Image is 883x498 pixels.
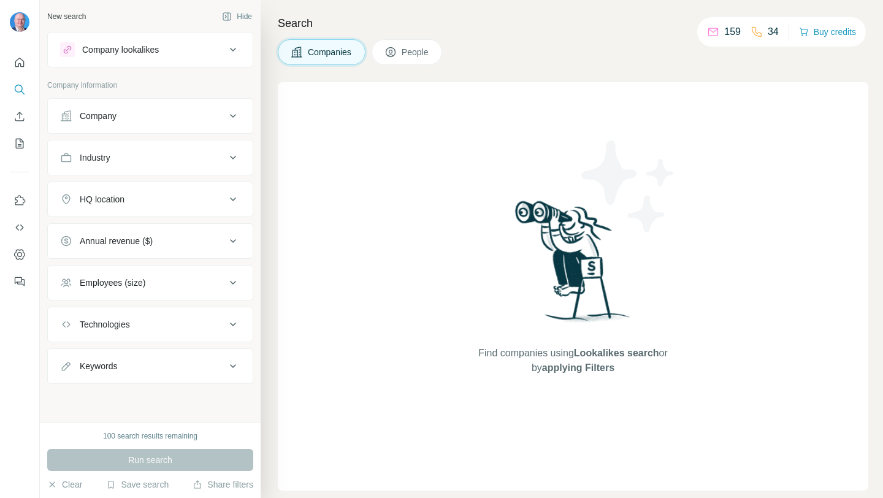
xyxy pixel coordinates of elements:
button: Search [10,79,29,101]
button: Buy credits [799,23,856,40]
div: Industry [80,151,110,164]
p: 34 [768,25,779,39]
div: Technologies [80,318,130,331]
button: HQ location [48,185,253,214]
div: HQ location [80,193,124,205]
button: Quick start [10,52,29,74]
button: Employees (size) [48,268,253,297]
h4: Search [278,15,868,32]
div: Keywords [80,360,117,372]
img: Surfe Illustration - Stars [573,131,684,242]
div: Employees (size) [80,277,145,289]
button: Industry [48,143,253,172]
button: Use Surfe API [10,216,29,239]
div: Company lookalikes [82,44,159,56]
button: Company [48,101,253,131]
button: Technologies [48,310,253,339]
span: People [402,46,430,58]
img: Avatar [10,12,29,32]
button: Annual revenue ($) [48,226,253,256]
button: Use Surfe on LinkedIn [10,190,29,212]
button: Company lookalikes [48,35,253,64]
img: Surfe Illustration - Woman searching with binoculars [510,197,637,334]
button: Hide [213,7,261,26]
button: Dashboard [10,243,29,266]
button: Enrich CSV [10,105,29,128]
span: Find companies using or by [475,346,671,375]
button: Save search [106,478,169,491]
span: Companies [308,46,353,58]
span: applying Filters [542,362,614,373]
button: Keywords [48,351,253,381]
div: Annual revenue ($) [80,235,153,247]
button: Feedback [10,270,29,293]
p: 159 [724,25,741,39]
span: Lookalikes search [574,348,659,358]
button: Clear [47,478,82,491]
div: 100 search results remaining [103,431,197,442]
div: New search [47,11,86,22]
button: Share filters [193,478,253,491]
p: Company information [47,80,253,91]
div: Company [80,110,117,122]
button: My lists [10,132,29,155]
